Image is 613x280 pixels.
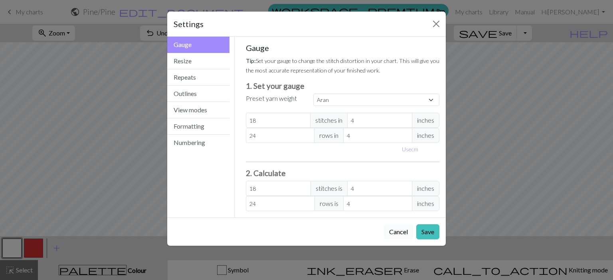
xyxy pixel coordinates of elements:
[167,69,229,86] button: Repeats
[246,168,440,178] h3: 2. Calculate
[314,196,344,211] span: rows is
[412,181,439,196] span: inches
[246,94,297,103] label: Preset yarn weight
[310,181,348,196] span: stitches is
[310,113,348,128] span: stitches in
[174,18,204,30] h5: Settings
[412,128,439,143] span: inches
[314,128,344,143] span: rows in
[412,113,439,128] span: inches
[167,86,229,102] button: Outlines
[412,196,439,211] span: inches
[398,143,422,155] button: Usecm
[416,224,439,239] button: Save
[167,102,229,118] button: View modes
[167,135,229,151] button: Numbering
[167,37,229,53] button: Gauge
[246,43,440,53] h5: Gauge
[246,57,256,64] strong: Tip:
[246,81,440,90] h3: 1. Set your gauge
[167,118,229,135] button: Formatting
[167,53,229,69] button: Resize
[384,224,413,239] button: Cancel
[246,57,439,74] small: Set your gauge to change the stitch distortion in your chart. This will give you the most accurat...
[430,18,443,30] button: Close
